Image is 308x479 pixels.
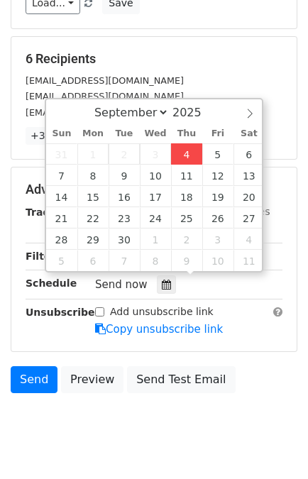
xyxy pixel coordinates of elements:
[26,127,79,145] a: +3 more
[77,207,109,229] span: September 22, 2025
[171,186,202,207] span: September 18, 2025
[46,229,77,250] span: September 28, 2025
[233,143,265,165] span: September 6, 2025
[77,186,109,207] span: September 15, 2025
[233,229,265,250] span: October 4, 2025
[26,107,184,118] small: [EMAIL_ADDRESS][DOMAIN_NAME]
[110,304,214,319] label: Add unsubscribe link
[26,207,73,218] strong: Tracking
[233,186,265,207] span: September 20, 2025
[169,106,220,119] input: Year
[77,143,109,165] span: September 1, 2025
[61,366,123,393] a: Preview
[202,229,233,250] span: October 3, 2025
[46,186,77,207] span: September 14, 2025
[202,250,233,271] span: October 10, 2025
[77,165,109,186] span: September 8, 2025
[26,75,184,86] small: [EMAIL_ADDRESS][DOMAIN_NAME]
[26,307,95,318] strong: Unsubscribe
[140,129,171,138] span: Wed
[171,129,202,138] span: Thu
[202,143,233,165] span: September 5, 2025
[140,207,171,229] span: September 24, 2025
[202,207,233,229] span: September 26, 2025
[46,250,77,271] span: October 5, 2025
[171,229,202,250] span: October 2, 2025
[95,278,148,291] span: Send now
[109,129,140,138] span: Tue
[233,207,265,229] span: September 27, 2025
[140,143,171,165] span: September 3, 2025
[109,143,140,165] span: September 2, 2025
[202,129,233,138] span: Fri
[26,91,184,101] small: [EMAIL_ADDRESS][DOMAIN_NAME]
[171,250,202,271] span: October 9, 2025
[46,165,77,186] span: September 7, 2025
[109,229,140,250] span: September 30, 2025
[46,143,77,165] span: August 31, 2025
[233,129,265,138] span: Sat
[109,165,140,186] span: September 9, 2025
[202,165,233,186] span: September 12, 2025
[202,186,233,207] span: September 19, 2025
[171,207,202,229] span: September 25, 2025
[95,323,223,336] a: Copy unsubscribe link
[140,229,171,250] span: October 1, 2025
[140,186,171,207] span: September 17, 2025
[11,366,57,393] a: Send
[127,366,235,393] a: Send Test Email
[77,250,109,271] span: October 6, 2025
[233,165,265,186] span: September 13, 2025
[77,229,109,250] span: September 29, 2025
[109,207,140,229] span: September 23, 2025
[171,143,202,165] span: September 4, 2025
[109,250,140,271] span: October 7, 2025
[26,182,282,197] h5: Advanced
[233,250,265,271] span: October 11, 2025
[140,165,171,186] span: September 10, 2025
[46,207,77,229] span: September 21, 2025
[26,51,282,67] h5: 6 Recipients
[140,250,171,271] span: October 8, 2025
[109,186,140,207] span: September 16, 2025
[26,250,62,262] strong: Filters
[26,277,77,289] strong: Schedule
[77,129,109,138] span: Mon
[171,165,202,186] span: September 11, 2025
[237,411,308,479] iframe: Chat Widget
[46,129,77,138] span: Sun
